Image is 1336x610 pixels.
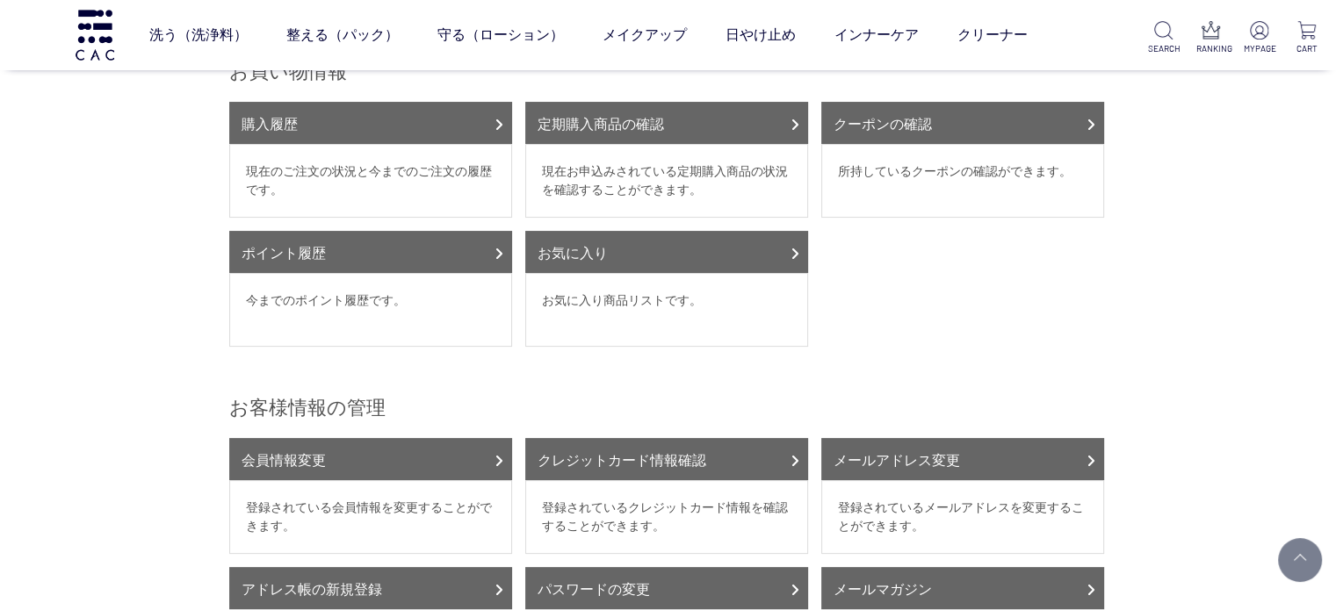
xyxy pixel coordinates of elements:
[229,567,512,609] a: アドレス帳の新規登録
[229,102,512,144] a: 購入履歴
[1148,42,1179,55] p: SEARCH
[1148,21,1179,55] a: SEARCH
[525,480,808,554] dd: 登録されているクレジットカード情報を確認することができます。
[525,567,808,609] a: パスワードの変更
[229,438,512,480] a: 会員情報変更
[1196,42,1227,55] p: RANKING
[1196,21,1227,55] a: RANKING
[286,11,399,60] a: 整える（パック）
[525,102,808,144] a: 定期購入商品の確認
[603,11,687,60] a: メイクアップ
[821,438,1104,480] a: メールアドレス変更
[1291,42,1322,55] p: CART
[1244,21,1275,55] a: MYPAGE
[229,231,512,273] a: ポイント履歴
[957,11,1028,60] a: クリーナー
[821,480,1104,554] dd: 登録されているメールアドレスを変更することができます。
[821,567,1104,609] a: メールマガジン
[229,395,1108,420] h2: お客様情報の管理
[1244,42,1275,55] p: MYPAGE
[73,10,117,60] img: logo
[821,102,1104,144] a: クーポンの確認
[229,480,512,554] dd: 登録されている会員情報を変更することができます。
[229,273,512,347] dd: 今までのポイント履歴です。
[229,144,512,218] dd: 現在のご注文の状況と今までのご注文の履歴です。
[525,438,808,480] a: クレジットカード情報確認
[437,11,564,60] a: 守る（ローション）
[149,11,248,60] a: 洗う（洗浄料）
[821,144,1104,218] dd: 所持しているクーポンの確認ができます。
[726,11,796,60] a: 日やけ止め
[834,11,919,60] a: インナーケア
[525,273,808,347] dd: お気に入り商品リストです。
[525,231,808,273] a: お気に入り
[1291,21,1322,55] a: CART
[525,144,808,218] dd: 現在お申込みされている定期購入商品の状況を確認することができます。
